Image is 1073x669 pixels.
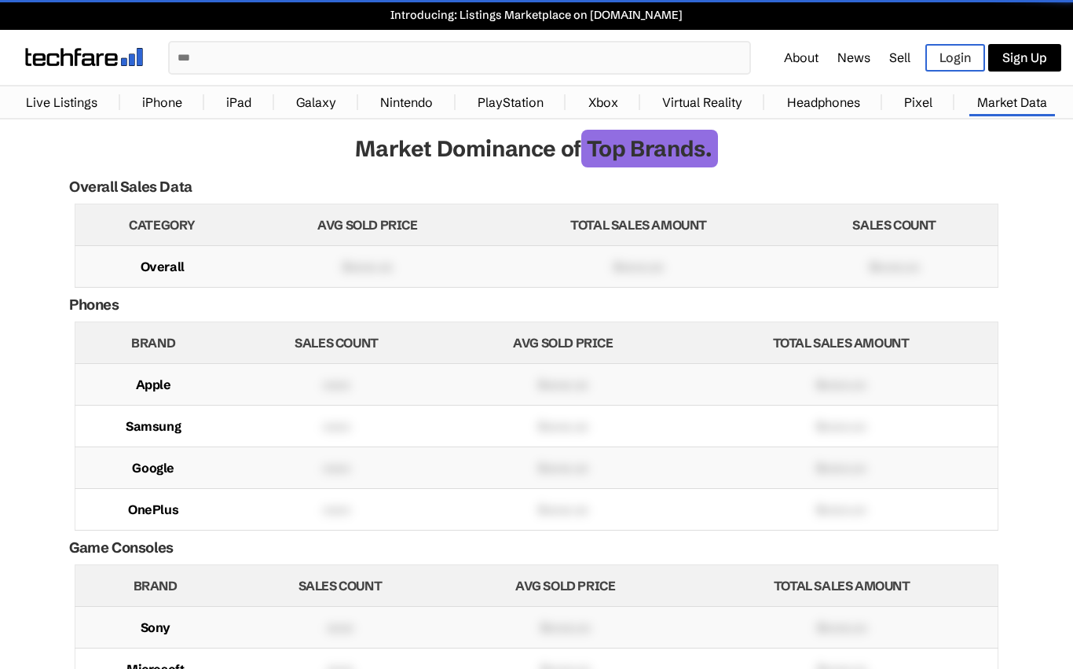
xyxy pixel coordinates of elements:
a: Live Listings [18,86,105,118]
a: iPhone [134,86,190,118]
a: PlayStation [470,86,551,118]
th: Total Sales Amount [486,204,792,246]
img: techfare logo [25,48,143,66]
span: Top Brands. [581,130,718,167]
th: Sales Count [792,204,998,246]
h2: Overall Sales Data [69,178,192,196]
h2: Phones [69,296,1008,314]
th: Sales Count [231,322,441,364]
td: Overall [75,246,250,288]
h1: Market Dominance of [81,135,992,162]
a: Login [925,44,985,72]
h2: Game Consoles [69,539,1008,557]
a: Nintendo [372,86,441,118]
th: Total Sales Amount [684,322,998,364]
a: Market Data [969,86,1055,118]
a: Headphones [779,86,868,118]
th: Avg Sold Price [249,204,485,246]
a: About [784,50,818,65]
th: Category [75,204,250,246]
th: Brand [75,322,232,364]
a: Virtual Reality [654,86,750,118]
a: Galaxy [288,86,344,118]
a: Pixel [896,86,940,118]
td: Apple [75,364,232,406]
a: Sign Up [988,44,1061,72]
th: Avg Sold Price [442,322,685,364]
a: Xbox [580,86,626,118]
th: Sales Count [235,565,445,607]
a: News [837,50,870,65]
td: Samsung [75,406,232,447]
th: Avg Sold Price [445,565,686,607]
a: Introducing: Listings Marketplace on [DOMAIN_NAME] [8,8,1065,22]
a: iPad [218,86,259,118]
a: Sell [889,50,910,65]
td: Google [75,447,232,489]
th: Total Sales Amount [686,565,998,607]
td: OnePlus [75,489,232,531]
th: Brand [75,565,236,607]
td: Sony [75,607,236,649]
